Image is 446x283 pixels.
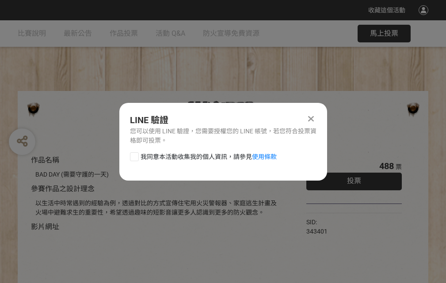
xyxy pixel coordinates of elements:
[203,29,259,38] span: 防火宣導免費資源
[358,25,411,42] button: 馬上投票
[156,29,185,38] span: 活動 Q&A
[368,7,405,14] span: 收藏這個活動
[396,163,402,170] span: 票
[110,20,138,47] a: 作品投票
[31,185,95,193] span: 參賽作品之設計理念
[203,20,259,47] a: 防火宣導免費資源
[330,218,374,226] iframe: Facebook Share
[31,223,59,231] span: 影片網址
[379,161,394,171] span: 488
[35,199,280,217] div: 以生活中時常遇到的經驗為例，透過對比的方式宣傳住宅用火災警報器、家庭逃生計畫及火場中避難求生的重要性，希望透過趣味的短影音讓更多人認識到更多的防火觀念。
[18,29,46,38] span: 比賽說明
[110,29,138,38] span: 作品投票
[370,29,398,38] span: 馬上投票
[64,20,92,47] a: 最新公告
[64,29,92,38] span: 最新公告
[252,153,277,160] a: 使用條款
[141,152,277,162] span: 我同意本活動收集我的個人資訊，請參見
[130,113,316,127] div: LINE 驗證
[130,127,316,145] div: 您可以使用 LINE 驗證，您需要授權您的 LINE 帳號，若您符合投票資格即可投票。
[156,20,185,47] a: 活動 Q&A
[31,156,59,164] span: 作品名稱
[35,170,280,179] div: BAD DAY (需要守護的一天)
[306,219,328,235] span: SID: 343401
[347,177,361,185] span: 投票
[18,20,46,47] a: 比賽說明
